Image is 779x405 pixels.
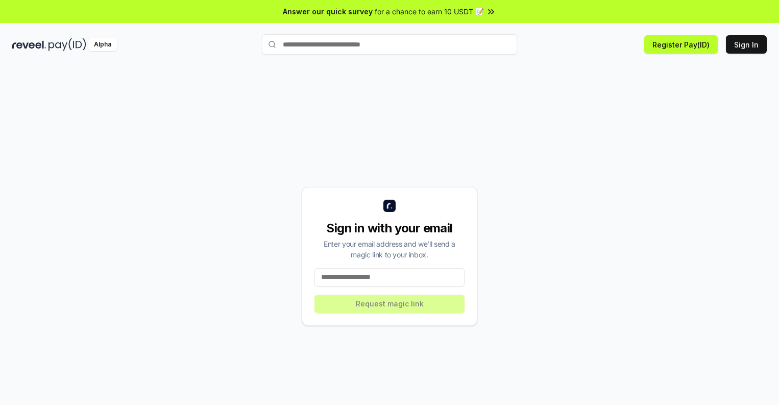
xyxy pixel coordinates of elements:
button: Register Pay(ID) [644,35,718,54]
img: reveel_dark [12,38,46,51]
img: logo_small [383,200,396,212]
div: Alpha [88,38,117,51]
span: for a chance to earn 10 USDT 📝 [375,6,484,17]
div: Sign in with your email [314,220,465,236]
button: Sign In [726,35,767,54]
div: Enter your email address and we’ll send a magic link to your inbox. [314,239,465,260]
img: pay_id [48,38,86,51]
span: Answer our quick survey [283,6,373,17]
